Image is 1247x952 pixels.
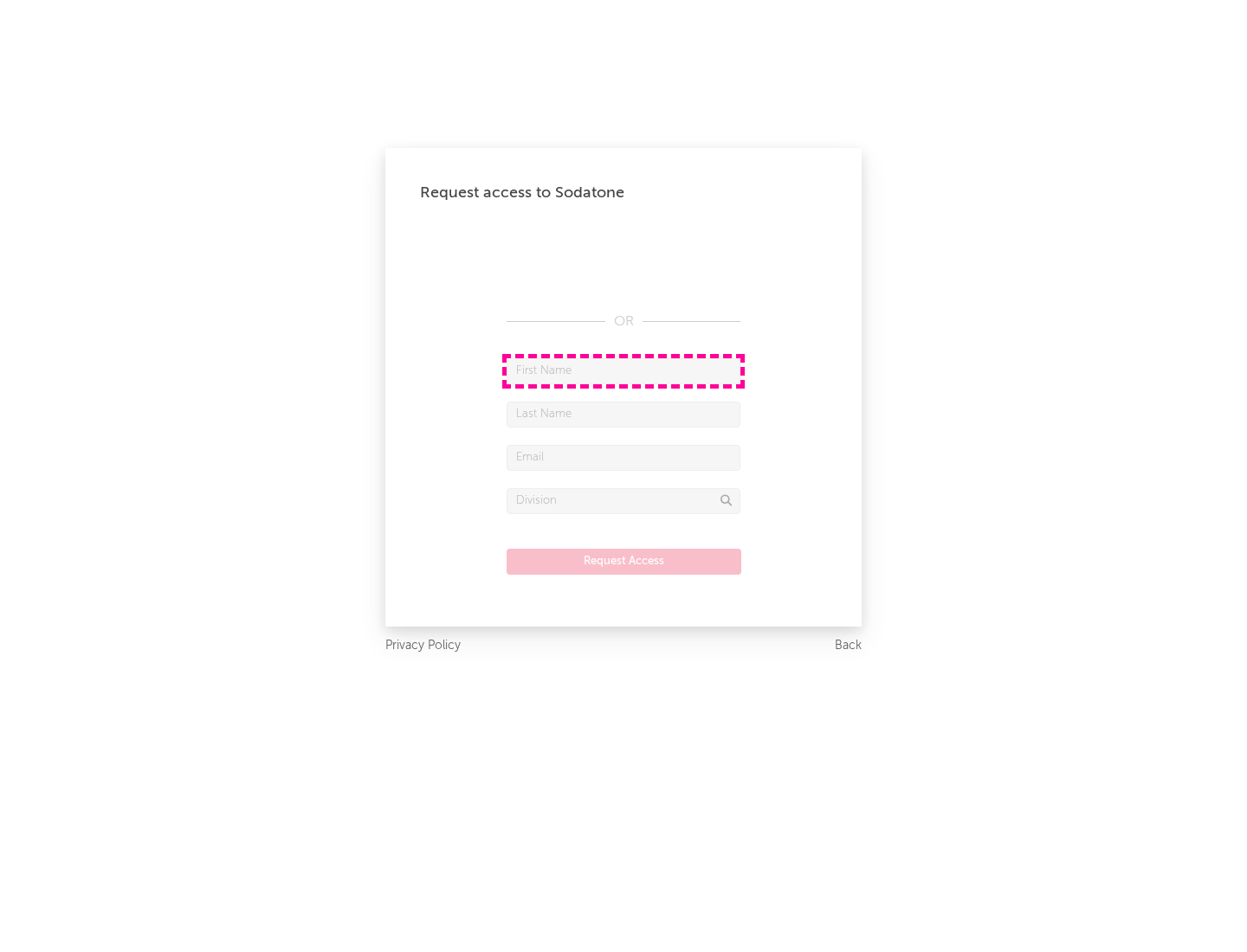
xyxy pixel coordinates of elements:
[507,488,740,514] input: Division
[835,635,862,657] a: Back
[507,549,741,575] button: Request Access
[385,635,461,657] a: Privacy Policy
[507,358,740,384] input: First Name
[507,402,740,428] input: Last Name
[420,183,827,203] div: Request access to Sodatone
[507,445,740,471] input: Email
[507,312,740,332] div: OR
